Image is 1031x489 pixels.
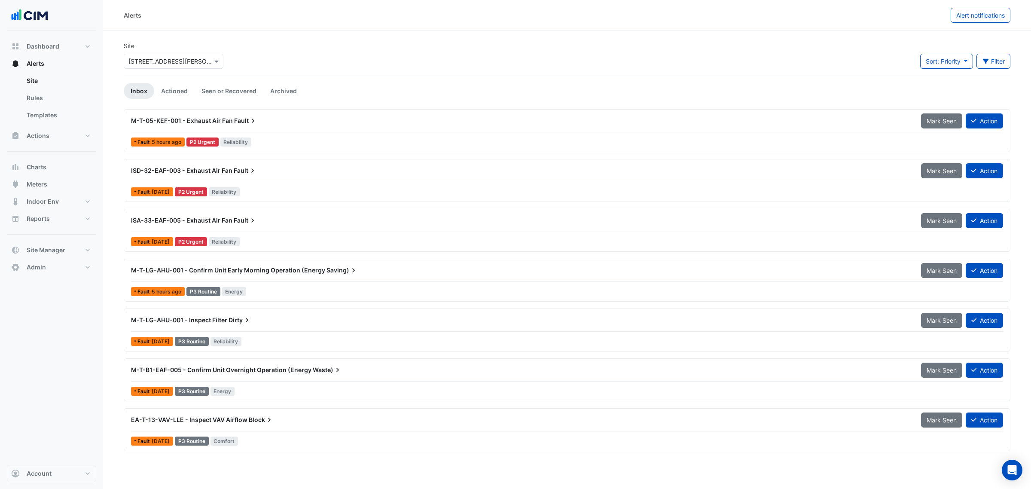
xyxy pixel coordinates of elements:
button: Filter [976,54,1011,69]
button: Mark Seen [921,363,962,378]
button: Sort: Priority [920,54,973,69]
button: Actions [7,127,96,144]
div: P3 Routine [175,387,209,396]
span: ISD-32-EAF-003 - Exhaust Air Fan [131,167,232,174]
app-icon: Charts [11,163,20,171]
span: Sort: Priority [926,58,961,65]
span: Mon 18-Aug-2025 05:00 AEST [152,139,181,145]
app-icon: Reports [11,214,20,223]
span: Fault [137,189,152,195]
app-icon: Actions [11,131,20,140]
button: Action [966,263,1003,278]
span: Admin [27,263,46,272]
span: Comfort [210,437,238,446]
span: Mon 11-Aug-2025 05:15 AEST [152,338,170,345]
a: Site [20,72,96,89]
button: Mark Seen [921,313,962,328]
button: Action [966,313,1003,328]
div: P3 Routine [175,337,209,346]
button: Action [966,363,1003,378]
span: ISA-33-EAF-005 - Exhaust Air Fan [131,217,232,224]
div: P2 Urgent [175,237,207,246]
button: Dashboard [7,38,96,55]
span: Reports [27,214,50,223]
span: Dirty [229,316,251,324]
button: Charts [7,159,96,176]
button: Indoor Env [7,193,96,210]
div: Alerts [7,72,96,127]
div: P2 Urgent [175,187,207,196]
span: Fault [137,339,152,344]
div: P3 Routine [175,437,209,446]
span: Block [249,416,274,424]
span: Mon 18-Aug-2025 05:15 AEST [152,288,181,295]
span: Fault [137,389,152,394]
span: Thu 24-Apr-2025 12:46 AEST [152,189,170,195]
span: M-T-LG-AHU-001 - Confirm Unit Early Morning Operation (Energy [131,266,325,274]
span: Energy [222,287,247,296]
app-icon: Dashboard [11,42,20,51]
app-icon: Admin [11,263,20,272]
button: Action [966,413,1003,428]
span: Fault [137,439,152,444]
span: Fault [234,166,257,175]
a: Templates [20,107,96,124]
div: P3 Routine [186,287,220,296]
a: Actioned [154,83,195,99]
span: Mark Seen [927,167,957,174]
a: Archived [263,83,304,99]
button: Meters [7,176,96,193]
span: M-T-B1-EAF-005 - Confirm Unit Overnight Operation (Energy [131,366,311,373]
span: M-T-05-KEF-001 - Exhaust Air Fan [131,117,233,124]
span: Mark Seen [927,267,957,274]
span: Saving) [326,266,358,275]
app-icon: Indoor Env [11,197,20,206]
div: Alerts [124,11,141,20]
button: Mark Seen [921,413,962,428]
div: P2 Urgent [186,138,219,147]
span: Alert notifications [956,12,1005,19]
span: EA-T-13-VAV-LLE - Inspect VAV Airflow [131,416,247,423]
span: Fault [137,289,152,294]
a: Inbox [124,83,154,99]
button: Alerts [7,55,96,72]
span: Reliability [210,337,242,346]
span: Actions [27,131,49,140]
button: Mark Seen [921,213,962,228]
div: Open Intercom Messenger [1002,460,1022,480]
span: M-T-LG-AHU-001 - Inspect Filter [131,316,227,324]
span: Charts [27,163,46,171]
label: Site [124,41,134,50]
button: Mark Seen [921,113,962,128]
span: Meters [27,180,47,189]
app-icon: Alerts [11,59,20,68]
button: Alert notifications [951,8,1010,23]
span: Indoor Env [27,197,59,206]
app-icon: Site Manager [11,246,20,254]
span: Dashboard [27,42,59,51]
button: Action [966,113,1003,128]
a: Rules [20,89,96,107]
img: Company Logo [10,7,49,24]
span: Waste) [313,366,342,374]
span: Alerts [27,59,44,68]
span: Tue 10-Jun-2025 00:00 AEST [152,388,170,394]
a: Seen or Recovered [195,83,263,99]
span: Mark Seen [927,367,957,374]
button: Site Manager [7,241,96,259]
button: Action [966,163,1003,178]
span: Mon 24-Feb-2025 15:16 AEDT [152,238,170,245]
span: Mark Seen [927,217,957,224]
app-icon: Meters [11,180,20,189]
span: Fault [137,140,152,145]
span: Reliability [209,237,240,246]
button: Reports [7,210,96,227]
span: Fri 16-May-2025 17:01 AEST [152,438,170,444]
button: Action [966,213,1003,228]
button: Mark Seen [921,263,962,278]
span: Reliability [220,138,252,147]
button: Mark Seen [921,163,962,178]
span: Mark Seen [927,317,957,324]
span: Energy [210,387,235,396]
span: Site Manager [27,246,65,254]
